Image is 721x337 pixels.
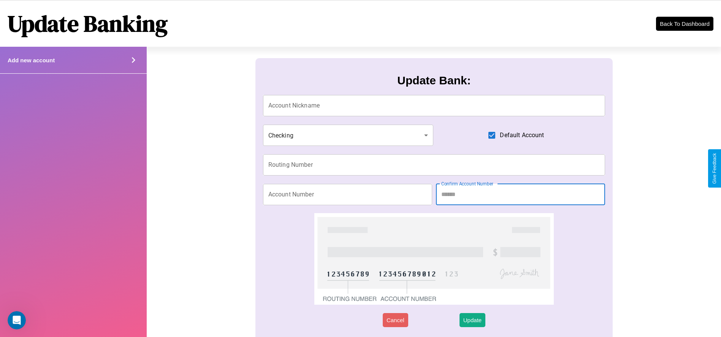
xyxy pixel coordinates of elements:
[8,311,26,329] iframe: Intercom live chat
[397,74,471,87] h3: Update Bank:
[8,57,55,63] h4: Add new account
[500,131,544,140] span: Default Account
[460,313,485,327] button: Update
[263,125,433,146] div: Checking
[712,153,717,184] div: Give Feedback
[8,8,168,39] h1: Update Banking
[314,213,554,305] img: check
[383,313,408,327] button: Cancel
[656,17,713,31] button: Back To Dashboard
[441,180,493,187] label: Confirm Account Number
